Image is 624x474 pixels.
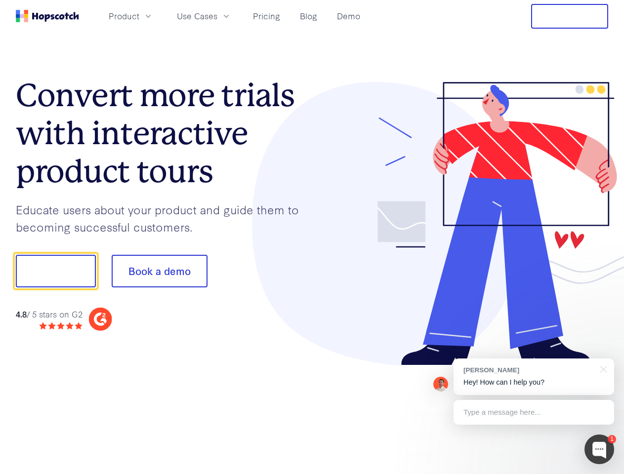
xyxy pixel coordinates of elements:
button: Book a demo [112,255,208,287]
div: / 5 stars on G2 [16,308,83,320]
span: Product [109,10,139,22]
div: [PERSON_NAME] [463,365,594,375]
div: Type a message here... [454,400,614,425]
button: Free Trial [531,4,608,29]
a: Pricing [249,8,284,24]
button: Use Cases [171,8,237,24]
a: Demo [333,8,364,24]
span: Use Cases [177,10,217,22]
div: 1 [608,435,616,443]
p: Hey! How can I help you? [463,377,604,388]
h1: Convert more trials with interactive product tours [16,77,312,190]
strong: 4.8 [16,308,27,319]
button: Show me! [16,255,96,287]
a: Blog [296,8,321,24]
img: Mark Spera [433,377,448,392]
a: Home [16,10,79,22]
p: Educate users about your product and guide them to becoming successful customers. [16,201,312,235]
button: Product [103,8,159,24]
